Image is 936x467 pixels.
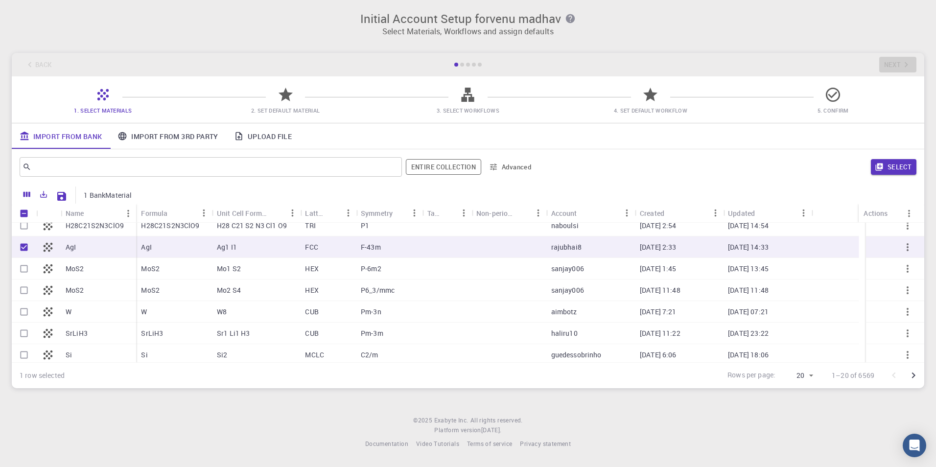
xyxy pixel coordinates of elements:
[904,366,923,385] button: Go to next page
[434,416,468,424] span: Exabyte Inc.
[640,264,677,274] p: [DATE] 1:45
[471,204,546,223] div: Non-periodic
[728,328,769,338] p: [DATE] 23:22
[467,440,512,447] span: Terms of service
[551,221,579,231] p: naboulsi
[269,205,284,221] button: Sort
[779,369,816,383] div: 20
[66,221,124,231] p: H28C21S2N3ClO9
[640,285,680,295] p: [DATE] 11:48
[66,242,76,252] p: AgI
[141,285,160,295] p: MoS2
[212,204,301,223] div: Unit Cell Formula
[728,350,769,360] p: [DATE] 18:06
[196,205,212,221] button: Menu
[217,204,269,223] div: Unit Cell Formula
[440,205,456,221] button: Sort
[217,285,241,295] p: Mo2 S4
[413,416,434,425] span: © 2025
[728,264,769,274] p: [DATE] 13:45
[305,221,315,231] p: TRI
[551,264,584,274] p: sanjay006
[723,204,811,223] div: Updated
[217,221,287,231] p: H28 C21 S2 N3 Cl1 O9
[305,242,318,252] p: FCC
[871,159,916,175] button: Select
[434,425,481,435] span: Platform version
[640,221,677,231] p: [DATE] 2:54
[66,328,88,338] p: SrLiH3
[416,440,459,447] span: Video Tutorials
[437,107,499,114] span: 3. Select Workflows
[728,221,769,231] p: [DATE] 14:54
[728,307,769,317] p: [DATE] 07:21
[18,12,918,25] h3: Initial Account Setup for venu madhav
[361,264,381,274] p: P-6m2
[640,242,677,252] p: [DATE] 2:33
[755,205,771,221] button: Sort
[305,307,318,317] p: CUB
[551,285,584,295] p: sanjay006
[325,205,340,221] button: Sort
[110,123,226,149] a: Import From 3rd Party
[406,159,481,175] span: Filter throughout whole library including sets (folders)
[305,350,324,360] p: MCLC
[66,285,84,295] p: MoS2
[531,205,546,221] button: Menu
[901,206,917,221] button: Menu
[217,328,250,338] p: Sr1 Li1 H3
[635,204,723,223] div: Created
[456,205,471,221] button: Menu
[481,425,502,435] a: [DATE].
[251,107,320,114] span: 2. Set Default Material
[84,190,132,200] p: 1 BankMaterial
[74,107,132,114] span: 1. Select Materials
[728,242,769,252] p: [DATE] 14:33
[217,264,241,274] p: Mo1 S2
[120,206,136,221] button: Menu
[66,204,84,223] div: Name
[546,204,635,223] div: Account
[728,204,755,223] div: Updated
[300,204,356,223] div: Lattice
[434,416,468,425] a: Exabyte Inc.
[35,187,52,202] button: Export
[361,350,378,360] p: C2/m
[551,307,577,317] p: aimbotz
[619,205,635,221] button: Menu
[640,307,677,317] p: [DATE] 7:21
[141,242,151,252] p: AgI
[18,25,918,37] p: Select Materials, Workflows and assign defaults
[141,328,163,338] p: SrLiH3
[520,440,571,447] span: Privacy statement
[66,264,84,274] p: MoS2
[476,204,515,223] div: Non-periodic
[467,439,512,449] a: Terms of service
[551,350,602,360] p: guedessobrinho
[406,159,481,175] button: Entire collection
[640,350,677,360] p: [DATE] 6:06
[84,206,100,221] button: Sort
[520,439,571,449] a: Privacy statement
[485,159,536,175] button: Advanced
[577,205,593,221] button: Sort
[614,107,687,114] span: 4. Set Default Workflow
[12,123,110,149] a: Import From Bank
[864,204,888,223] div: Actions
[365,439,408,449] a: Documentation
[551,328,578,338] p: haliru10
[707,205,723,221] button: Menu
[141,264,160,274] p: MoS2
[407,205,422,221] button: Menu
[226,123,300,149] a: Upload File
[340,205,356,221] button: Menu
[551,242,582,252] p: rajubhai8
[859,204,917,223] div: Actions
[356,204,422,223] div: Symmetry
[365,440,408,447] span: Documentation
[305,204,325,223] div: Lattice
[551,204,577,223] div: Account
[481,426,502,434] span: [DATE] .
[141,350,147,360] p: Si
[832,371,874,380] p: 1–20 of 6569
